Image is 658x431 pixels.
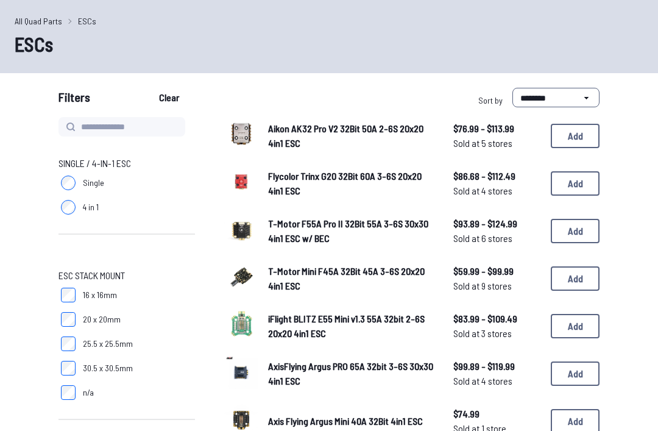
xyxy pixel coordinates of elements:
span: $86.68 - $112.49 [453,169,541,183]
a: Flycolor Trinx G20 32Bit 60A 3-6S 20x20 4in1 ESC [268,169,434,198]
span: 20 x 20mm [83,313,121,326]
a: image [224,307,258,345]
input: n/a [61,385,76,400]
span: Aikon AK32 Pro V2 32Bit 50A 2-6S 20x20 4in1 ESC [268,123,423,149]
span: ESC Stack Mount [58,268,125,283]
span: Sold at 4 stores [453,183,541,198]
span: Axis Flying Argus Mini 40A 32Bit 4in1 ESC [268,415,423,427]
span: $99.89 - $119.99 [453,359,541,374]
span: 16 x 16mm [83,289,117,301]
input: 16 x 16mm [61,288,76,302]
button: Add [551,171,600,196]
span: Single [83,177,104,189]
span: Sold at 4 stores [453,374,541,388]
span: AxisFlying Argus PRO 65A 32bit 3-6S 30x30 4in1 ESC [268,360,433,386]
span: T-Motor F55A Pro II 32Bit 55A 3-6S 30x30 4in1 ESC w/ BEC [268,218,428,244]
span: Filters [58,88,90,112]
span: Single / 4-in-1 ESC [58,156,131,171]
input: Single [61,176,76,190]
span: Sold at 3 stores [453,326,541,341]
a: T-Motor F55A Pro II 32Bit 55A 3-6S 30x30 4in1 ESC w/ BEC [268,216,434,246]
span: n/a [83,386,94,399]
img: image [224,260,258,294]
img: image [224,212,258,246]
a: image [224,165,258,202]
span: Sold at 9 stores [453,279,541,293]
span: Sold at 5 stores [453,136,541,151]
img: image [224,307,258,341]
img: image [224,165,258,199]
img: image [224,117,258,151]
button: Add [551,266,600,291]
select: Sort by [512,88,600,107]
a: All Quad Parts [15,15,62,27]
button: Clear [149,88,189,107]
a: image [224,212,258,250]
a: AxisFlying Argus PRO 65A 32bit 3-6S 30x30 4in1 ESC [268,359,434,388]
span: Flycolor Trinx G20 32Bit 60A 3-6S 20x20 4in1 ESC [268,170,422,196]
a: ESCs [78,15,96,27]
span: iFlight BLITZ E55 Mini v1.3 55A 32bit 2-6S 20x20 4in1 ESC [268,313,425,339]
button: Add [551,124,600,148]
input: 20 x 20mm [61,312,76,327]
span: $93.89 - $124.99 [453,216,541,231]
input: 30.5 x 30.5mm [61,361,76,376]
a: T-Motor Mini F45A 32Bit 45A 3-6S 20x20 4in1 ESC [268,264,434,293]
input: 4 in 1 [61,200,76,215]
button: Add [551,362,600,386]
input: 25.5 x 25.5mm [61,337,76,351]
span: Sort by [478,95,503,105]
span: 30.5 x 30.5mm [83,362,133,374]
a: image [224,117,258,155]
a: Aikon AK32 Pro V2 32Bit 50A 2-6S 20x20 4in1 ESC [268,121,434,151]
button: Add [551,219,600,243]
span: $76.99 - $113.99 [453,121,541,136]
img: image [224,355,258,389]
a: iFlight BLITZ E55 Mini v1.3 55A 32bit 2-6S 20x20 4in1 ESC [268,312,434,341]
a: image [224,355,258,393]
span: $83.99 - $109.49 [453,312,541,326]
button: Add [551,314,600,338]
span: 4 in 1 [83,201,99,213]
span: 25.5 x 25.5mm [83,338,133,350]
a: Axis Flying Argus Mini 40A 32Bit 4in1 ESC [268,414,434,429]
a: image [224,260,258,297]
h1: ESCs [15,29,643,59]
span: $74.99 [453,407,541,421]
span: $59.99 - $99.99 [453,264,541,279]
span: T-Motor Mini F45A 32Bit 45A 3-6S 20x20 4in1 ESC [268,265,425,291]
span: Sold at 6 stores [453,231,541,246]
